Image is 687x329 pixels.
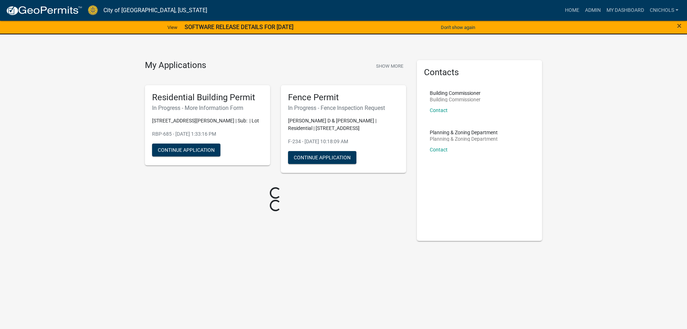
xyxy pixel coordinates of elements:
[562,4,582,17] a: Home
[152,105,263,111] h6: In Progress - More Information Form
[430,91,481,96] p: Building Commissioner
[677,21,682,31] span: ×
[88,5,98,15] img: City of Jeffersonville, Indiana
[288,138,399,145] p: F-234 - [DATE] 10:18:09 AM
[152,92,263,103] h5: Residential Building Permit
[604,4,647,17] a: My Dashboard
[438,21,478,33] button: Don't show again
[152,117,263,125] p: [STREET_ADDRESS][PERSON_NAME] | Sub: | Lot
[430,136,498,141] p: Planning & Zoning Department
[145,60,206,71] h4: My Applications
[424,67,535,78] h5: Contacts
[647,4,681,17] a: cnichols
[677,21,682,30] button: Close
[430,130,498,135] p: Planning & Zoning Department
[288,151,356,164] button: Continue Application
[582,4,604,17] a: Admin
[152,130,263,138] p: RBP-685 - [DATE] 1:33:16 PM
[288,117,399,132] p: [PERSON_NAME] D & [PERSON_NAME] | Residential | [STREET_ADDRESS]
[165,21,180,33] a: View
[288,105,399,111] h6: In Progress - Fence Inspection Request
[373,60,406,72] button: Show More
[430,107,448,113] a: Contact
[185,24,293,30] strong: SOFTWARE RELEASE DETAILS FOR [DATE]
[430,97,481,102] p: Building Commissioner
[152,144,220,156] button: Continue Application
[288,92,399,103] h5: Fence Permit
[430,147,448,153] a: Contact
[103,4,207,16] a: City of [GEOGRAPHIC_DATA], [US_STATE]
